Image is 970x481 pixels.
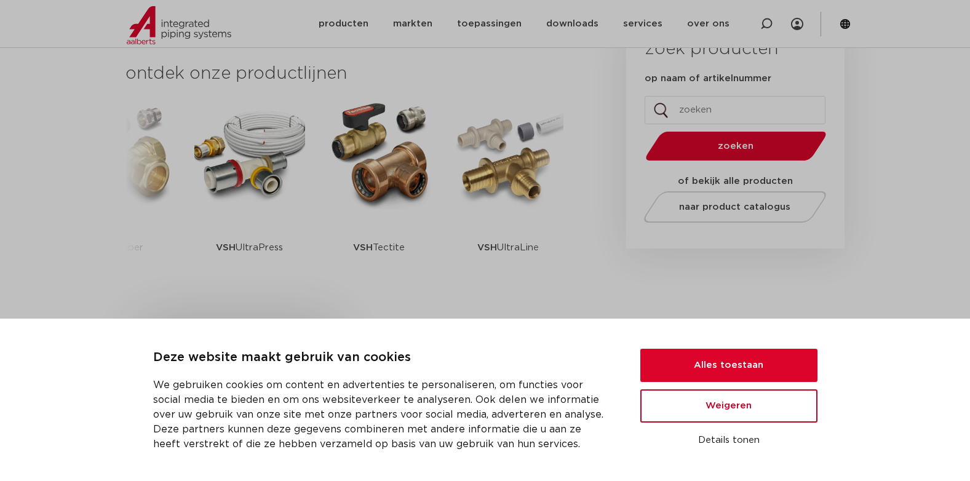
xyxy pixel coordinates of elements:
h3: zoek producten [645,37,778,62]
button: Details tonen [640,430,817,451]
p: Deze website maakt gebruik van cookies [153,348,611,368]
button: zoeken [640,130,831,162]
a: VSHTectite [324,98,434,286]
p: UltraPress [216,209,283,286]
strong: VSH [477,243,497,252]
strong: VSH [353,243,373,252]
h3: ontdek onze productlijnen [125,62,584,86]
p: UltraLine [477,209,539,286]
input: zoeken [645,96,825,124]
button: Alles toestaan [640,349,817,382]
p: We gebruiken cookies om content en advertenties te personaliseren, om functies voor social media ... [153,378,611,451]
a: VSHUltraLine [453,98,563,286]
a: VSHUltraPress [194,98,305,286]
a: naar product catalogus [640,191,829,223]
span: naar product catalogus [679,202,790,212]
label: op naam of artikelnummer [645,73,771,85]
strong: of bekijk alle producten [678,177,793,186]
p: Tectite [353,209,405,286]
strong: VSH [216,243,236,252]
button: Weigeren [640,389,817,423]
span: zoeken [677,141,795,151]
